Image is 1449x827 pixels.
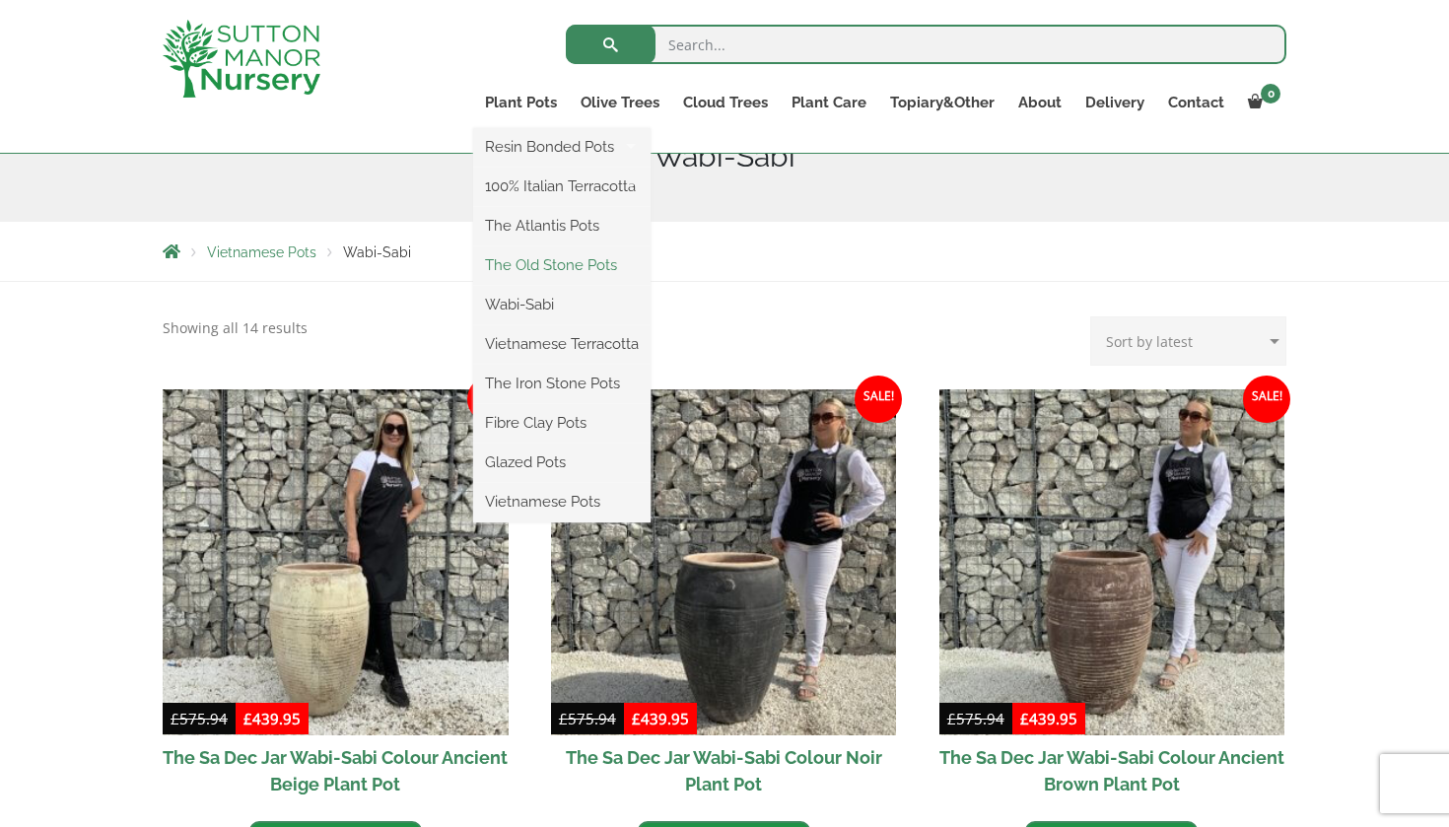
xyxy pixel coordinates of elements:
img: logo [163,20,320,98]
span: Wabi-Sabi [343,244,411,260]
h2: The Sa Dec Jar Wabi-Sabi Colour Noir Plant Pot [551,735,897,806]
a: The Old Stone Pots [473,250,651,280]
a: The Atlantis Pots [473,211,651,241]
a: Plant Pots [473,89,569,116]
span: £ [243,709,252,728]
img: The Sa Dec Jar Wabi-Sabi Colour Ancient Brown Plant Pot [939,389,1285,735]
a: Cloud Trees [671,89,780,116]
a: Vietnamese Terracotta [473,329,651,359]
a: Vietnamese Pots [473,487,651,517]
h1: Wabi-Sabi [163,139,1286,174]
bdi: 575.94 [559,709,616,728]
bdi: 439.95 [243,709,301,728]
span: £ [171,709,179,728]
bdi: 439.95 [632,709,689,728]
a: Vietnamese Pots [207,244,316,260]
span: £ [632,709,641,728]
a: Sale! The Sa Dec Jar Wabi-Sabi Colour Ancient Brown Plant Pot [939,389,1285,806]
span: £ [559,709,568,728]
span: £ [947,709,956,728]
a: Resin Bonded Pots [473,132,651,162]
h2: The Sa Dec Jar Wabi-Sabi Colour Ancient Brown Plant Pot [939,735,1285,806]
p: Showing all 14 results [163,316,308,340]
select: Shop order [1090,316,1286,366]
a: 0 [1236,89,1286,116]
bdi: 575.94 [171,709,228,728]
span: Sale! [1243,376,1290,423]
span: Sale! [855,376,902,423]
a: Sale! The Sa Dec Jar Wabi-Sabi Colour Ancient Beige Plant Pot [163,389,509,806]
img: The Sa Dec Jar Wabi-Sabi Colour Noir Plant Pot [551,389,897,735]
a: Fibre Clay Pots [473,408,651,438]
a: Wabi-Sabi [473,290,651,319]
a: Plant Care [780,89,878,116]
a: Contact [1156,89,1236,116]
span: £ [1020,709,1029,728]
span: 0 [1261,84,1280,103]
input: Search... [566,25,1286,64]
nav: Breadcrumbs [163,243,1286,259]
a: About [1006,89,1073,116]
a: Olive Trees [569,89,671,116]
a: Glazed Pots [473,448,651,477]
a: Sale! The Sa Dec Jar Wabi-Sabi Colour Noir Plant Pot [551,389,897,806]
a: The Iron Stone Pots [473,369,651,398]
img: The Sa Dec Jar Wabi-Sabi Colour Ancient Beige Plant Pot [163,389,509,735]
a: Topiary&Other [878,89,1006,116]
bdi: 439.95 [1020,709,1077,728]
h2: The Sa Dec Jar Wabi-Sabi Colour Ancient Beige Plant Pot [163,735,509,806]
a: Delivery [1073,89,1156,116]
bdi: 575.94 [947,709,1004,728]
span: Sale! [467,376,515,423]
a: 100% Italian Terracotta [473,172,651,201]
